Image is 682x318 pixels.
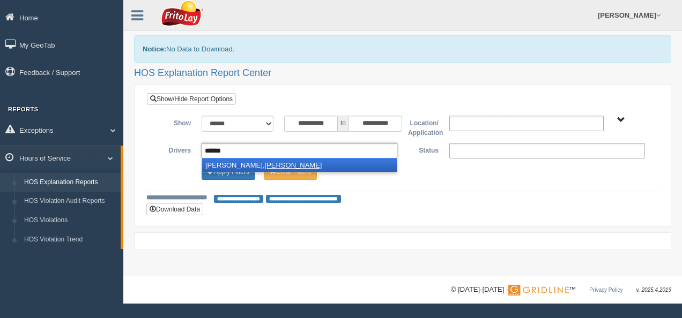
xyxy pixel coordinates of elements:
a: HOS Violation Audit Reports [19,192,121,211]
label: Location/ Application [403,116,444,138]
span: to [338,116,349,132]
label: Status [403,143,444,156]
div: © [DATE]-[DATE] - ™ [451,284,671,296]
a: Privacy Policy [589,287,622,293]
a: HOS Explanation Reports [19,173,121,192]
h2: HOS Explanation Report Center [134,68,671,79]
button: Download Data [146,203,203,215]
a: HOS Violations [19,211,121,230]
em: [PERSON_NAME] [265,161,322,169]
img: Gridline [508,285,569,296]
span: v. 2025.4.2019 [636,287,671,293]
b: Notice: [143,45,166,53]
div: No Data to Download. [134,35,671,63]
a: Show/Hide Report Options [147,93,236,105]
a: HOS Violation Trend [19,230,121,249]
li: [PERSON_NAME], [202,158,397,172]
label: Drivers [155,143,196,156]
label: Show [155,116,196,128]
